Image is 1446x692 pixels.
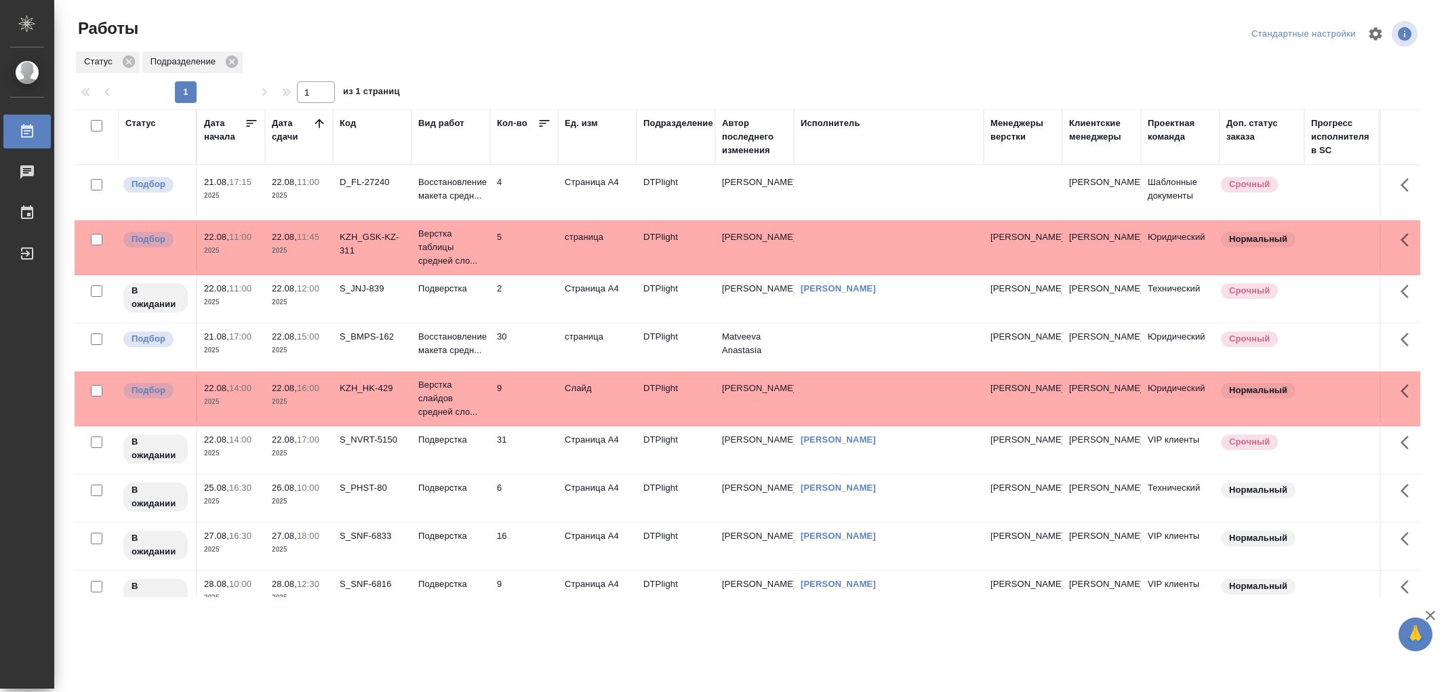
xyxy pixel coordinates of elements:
[637,323,715,371] td: DTPlight
[297,434,319,445] p: 17:00
[990,230,1056,244] p: [PERSON_NAME]
[1062,275,1141,323] td: [PERSON_NAME]
[272,531,297,541] p: 27.08,
[204,296,258,309] p: 2025
[715,426,794,474] td: [PERSON_NAME]
[418,176,483,203] p: Восстановление макета средн...
[229,383,252,393] p: 14:00
[1226,117,1298,144] div: Доп. статус заказа
[1229,178,1270,191] p: Срочный
[204,483,229,493] p: 25.08,
[204,117,245,144] div: Дата начала
[1069,117,1134,144] div: Клиентские менеджеры
[272,283,297,293] p: 22.08,
[122,282,189,314] div: Исполнитель назначен, приступать к работе пока рано
[340,176,405,189] div: D_FL-27240
[715,169,794,216] td: [PERSON_NAME]
[490,474,558,522] td: 6
[1229,579,1287,593] p: Нормальный
[490,169,558,216] td: 4
[1392,323,1425,356] button: Здесь прячутся важные кнопки
[418,282,483,296] p: Подверстка
[1248,24,1359,45] div: split button
[272,117,313,144] div: Дата сдачи
[297,579,319,589] p: 12:30
[558,275,637,323] td: Страница А4
[340,481,405,495] div: S_PHST-80
[1229,531,1287,545] p: Нормальный
[490,426,558,474] td: 31
[1141,474,1220,522] td: Технический
[1141,275,1220,323] td: Технический
[204,579,229,589] p: 28.08,
[132,384,165,397] p: Подбор
[340,330,405,344] div: S_BMPS-162
[1062,474,1141,522] td: [PERSON_NAME]
[272,483,297,493] p: 26.08,
[637,426,715,474] td: DTPlight
[272,395,326,409] p: 2025
[418,433,483,447] p: Подверстка
[801,283,876,293] a: [PERSON_NAME]
[204,543,258,556] p: 2025
[343,83,400,103] span: из 1 страниц
[1062,523,1141,570] td: [PERSON_NAME]
[297,177,319,187] p: 11:00
[715,323,794,371] td: Matveeva Anastasia
[418,577,483,591] p: Подверстка
[1392,523,1425,555] button: Здесь прячутся важные кнопки
[801,579,876,589] a: [PERSON_NAME]
[272,244,326,258] p: 2025
[558,523,637,570] td: Страница А4
[637,275,715,323] td: DTPlight
[490,523,558,570] td: 16
[1141,375,1220,422] td: Юридический
[204,447,258,460] p: 2025
[801,434,876,445] a: [PERSON_NAME]
[229,483,252,493] p: 16:30
[801,483,876,493] a: [PERSON_NAME]
[272,331,297,342] p: 22.08,
[340,433,405,447] div: S_NVRT-5150
[990,577,1056,591] p: [PERSON_NAME]
[132,332,165,346] p: Подбор
[272,579,297,589] p: 28.08,
[229,177,252,187] p: 17:15
[272,434,297,445] p: 22.08,
[75,18,138,39] span: Работы
[1229,435,1270,449] p: Срочный
[132,232,165,246] p: Подбор
[1062,571,1141,618] td: [PERSON_NAME]
[272,543,326,556] p: 2025
[801,531,876,541] a: [PERSON_NAME]
[418,481,483,495] p: Подверстка
[801,117,860,130] div: Исполнитель
[132,483,180,510] p: В ожидании
[990,330,1056,344] p: [PERSON_NAME]
[297,331,319,342] p: 15:00
[1392,375,1425,407] button: Здесь прячутся важные кнопки
[204,344,258,357] p: 2025
[637,474,715,522] td: DTPlight
[204,495,258,508] p: 2025
[1141,323,1220,371] td: Юридический
[715,375,794,422] td: [PERSON_NAME]
[272,189,326,203] p: 2025
[1229,232,1287,246] p: Нормальный
[122,529,189,561] div: Исполнитель назначен, приступать к работе пока рано
[125,117,156,130] div: Статус
[643,117,713,130] div: Подразделение
[1141,426,1220,474] td: VIP клиенты
[418,117,464,130] div: Вид работ
[1141,571,1220,618] td: VIP клиенты
[1062,169,1141,216] td: [PERSON_NAME]
[229,232,252,242] p: 11:00
[1392,275,1425,308] button: Здесь прячутся важные кнопки
[558,375,637,422] td: Слайд
[122,176,189,194] div: Можно подбирать исполнителей
[1229,284,1270,298] p: Срочный
[132,284,180,311] p: В ожидании
[297,483,319,493] p: 10:00
[1062,323,1141,371] td: [PERSON_NAME]
[1229,384,1287,397] p: Нормальный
